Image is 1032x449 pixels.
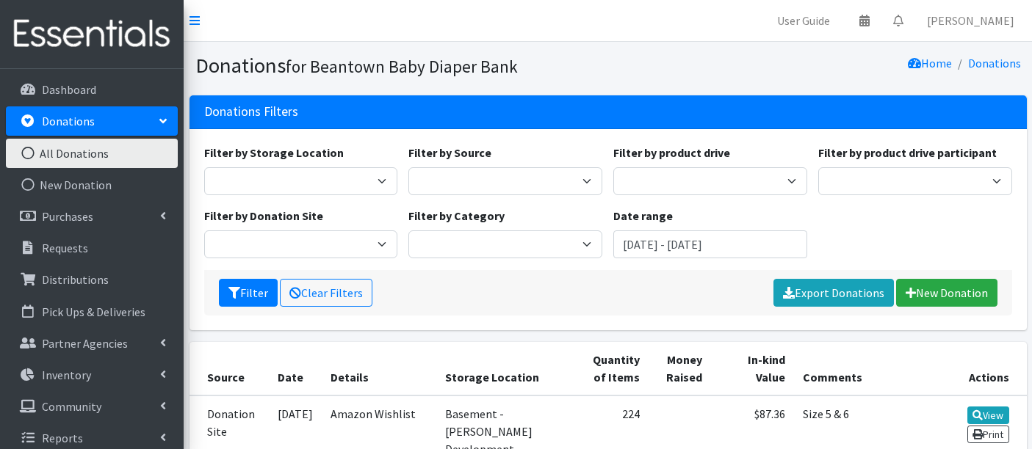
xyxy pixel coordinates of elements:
[42,336,128,351] p: Partner Agencies
[6,297,178,326] a: Pick Ups & Deliveries
[286,56,518,77] small: for Beantown Baby Diaper Bank
[6,233,178,263] a: Requests
[968,56,1021,70] a: Donations
[436,342,572,395] th: Storage Location
[613,144,730,161] label: Filter by product drive
[6,75,178,104] a: Dashboard
[6,202,178,231] a: Purchases
[967,406,1009,424] a: View
[204,104,298,120] h3: Donations Filters
[6,329,178,358] a: Partner Agencies
[42,209,93,224] p: Purchases
[6,265,178,294] a: Distributions
[408,144,491,161] label: Filter by Source
[42,304,145,319] p: Pick Ups & Deliveries
[6,360,178,390] a: Inventory
[915,6,1026,35] a: [PERSON_NAME]
[204,144,344,161] label: Filter by Storage Location
[572,342,648,395] th: Quantity of Items
[190,342,269,395] th: Source
[967,426,1009,443] a: Print
[6,170,178,200] a: New Donation
[42,272,109,287] p: Distributions
[6,392,178,421] a: Community
[42,114,95,128] p: Donations
[42,399,101,414] p: Community
[765,6,842,35] a: User Guide
[613,207,673,224] label: Date range
[949,342,1026,395] th: Actions
[818,144,997,161] label: Filter by product drive participant
[711,342,795,395] th: In-kind Value
[6,10,178,59] img: HumanEssentials
[6,139,178,168] a: All Donations
[794,342,949,395] th: Comments
[42,82,96,97] p: Dashboard
[269,342,322,395] th: Date
[204,207,323,224] label: Filter by Donation Site
[280,279,372,307] a: Clear Filters
[195,53,603,79] h1: Donations
[219,279,278,307] button: Filter
[322,342,437,395] th: Details
[42,241,88,255] p: Requests
[908,56,952,70] a: Home
[649,342,711,395] th: Money Raised
[613,230,807,258] input: January 1, 2011 - December 31, 2011
[773,279,894,307] a: Export Donations
[42,431,83,445] p: Reports
[6,106,178,136] a: Donations
[408,207,505,224] label: Filter by Category
[896,279,997,307] a: New Donation
[42,368,91,382] p: Inventory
